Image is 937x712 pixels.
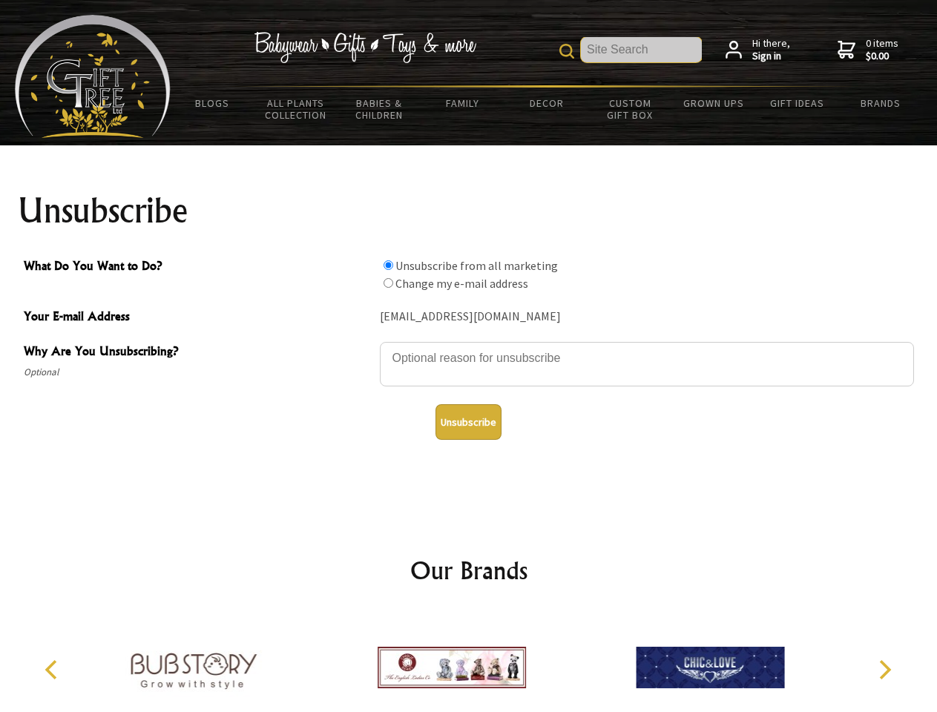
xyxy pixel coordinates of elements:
strong: $0.00 [866,50,898,63]
a: Babies & Children [338,88,421,131]
a: Grown Ups [671,88,755,119]
input: Site Search [581,37,702,62]
strong: Sign in [752,50,790,63]
span: Your E-mail Address [24,307,372,329]
label: Unsubscribe from all marketing [395,258,558,273]
textarea: Why Are You Unsubscribing? [380,342,914,386]
label: Change my e-mail address [395,276,528,291]
h1: Unsubscribe [18,193,920,228]
a: Decor [504,88,588,119]
h2: Our Brands [30,553,908,588]
div: [EMAIL_ADDRESS][DOMAIN_NAME] [380,306,914,329]
button: Next [868,653,901,686]
span: Optional [24,363,372,381]
a: Hi there,Sign in [726,37,790,63]
span: What Do You Want to Do? [24,257,372,278]
a: All Plants Collection [254,88,338,131]
input: What Do You Want to Do? [384,278,393,288]
img: Babyware - Gifts - Toys and more... [15,15,171,138]
input: What Do You Want to Do? [384,260,393,270]
a: 0 items$0.00 [838,37,898,63]
img: product search [559,44,574,59]
a: Brands [839,88,923,119]
span: Hi there, [752,37,790,63]
img: Babywear - Gifts - Toys & more [254,32,476,63]
a: BLOGS [171,88,254,119]
a: Gift Ideas [755,88,839,119]
button: Previous [37,653,70,686]
span: Why Are You Unsubscribing? [24,342,372,363]
span: 0 items [866,36,898,63]
button: Unsubscribe [435,404,502,440]
a: Custom Gift Box [588,88,672,131]
a: Family [421,88,505,119]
